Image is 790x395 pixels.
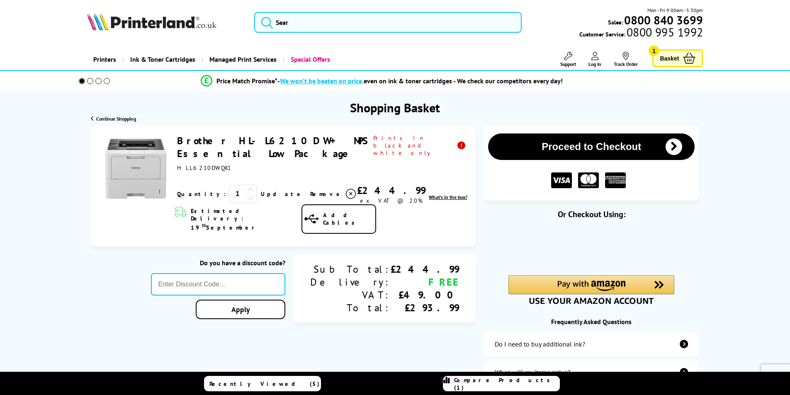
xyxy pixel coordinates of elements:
a: Managed Print Services [202,49,283,70]
span: Support [560,61,576,67]
div: Do you have a discount code? [151,259,286,267]
span: Mon - Fri 9:00am - 5:30pm [647,6,703,14]
a: lnk_inthebox [429,194,467,200]
div: £49.00 [391,288,459,301]
span: We won’t be beaten on price, [280,77,364,85]
a: Support [560,52,576,67]
div: FREE [391,276,459,288]
a: Delete item from your basket [310,188,357,200]
div: Amazon Pay - Use your Amazon account [508,275,674,304]
span: Basket [660,53,679,64]
span: Add Cables [323,211,375,226]
div: Frequently Asked Questions [484,317,699,326]
span: HLL6210DWQK1 [177,164,231,172]
div: £244.99 [357,184,425,197]
button: Proceed to Checkout [488,133,695,160]
div: £244.99 [391,263,459,276]
a: Basket 1 [652,49,703,67]
a: Ink & Toner Cartridges [122,49,202,70]
span: 1 [649,46,659,56]
sup: th [202,222,206,228]
a: Printers [87,49,122,70]
b: 0800 840 3699 [624,12,703,28]
a: additional-ink [484,332,699,356]
span: ex VAT @ 20% [360,197,423,204]
iframe: PayPal [508,233,674,252]
input: Enter Discount Code... [151,273,286,296]
span: Price Match Promise* [216,77,277,85]
a: Continue Shopping [91,116,136,122]
span: Ink & Toner Cartridges [130,49,195,70]
div: Total: [310,301,391,314]
a: Track Order [614,52,638,67]
span: Quantity: [177,190,226,198]
img: Brother HL-L6210DW [105,137,167,199]
span: Customer Service: [579,28,703,38]
a: Printerland Logo [87,12,244,32]
div: - even on ink & toner cartridges - We check our competitors every day! [277,77,563,85]
a: Update [261,190,304,198]
div: Delivery: [310,276,391,288]
a: 0800 840 3699 [623,16,703,24]
div: When will my items arrive? [495,368,570,376]
span: Sales: [608,18,623,26]
span: Remove [310,190,343,198]
img: VISA [551,172,572,189]
div: £293.99 [391,301,459,314]
span: Estimated Delivery: 19 September [191,207,293,231]
span: Prints in black and white only [373,134,467,157]
div: Sub Total: [310,263,391,276]
span: Log In [588,61,601,67]
h1: Shopping Basket [350,99,440,116]
span: + MPS Essential Low Package [177,134,367,160]
img: Printerland Logo [87,12,216,31]
a: Log In [588,52,601,67]
span: Compare Products (1) [454,376,559,391]
div: Or Checkout Using: [484,209,699,220]
a: Special Offers [283,49,336,70]
img: MASTER CARD [578,172,599,189]
img: American Express [605,172,626,189]
a: Compare Products (1) [443,376,560,391]
a: Apply [196,300,285,319]
span: 0800 995 1992 [625,28,703,36]
div: VAT: [310,288,391,301]
li: modal_Promise [68,74,697,88]
input: Sear [254,12,522,33]
a: Brother HL-L6210DW+ MPS Essential Low Package [177,134,367,160]
span: Recently Viewed (5) [209,380,320,388]
div: Do I need to buy additional ink? [495,340,585,348]
span: What's in the box? [429,194,467,200]
a: Recently Viewed (5) [204,376,321,391]
span: Continue Shopping [96,116,136,122]
a: items-arrive [484,361,699,384]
